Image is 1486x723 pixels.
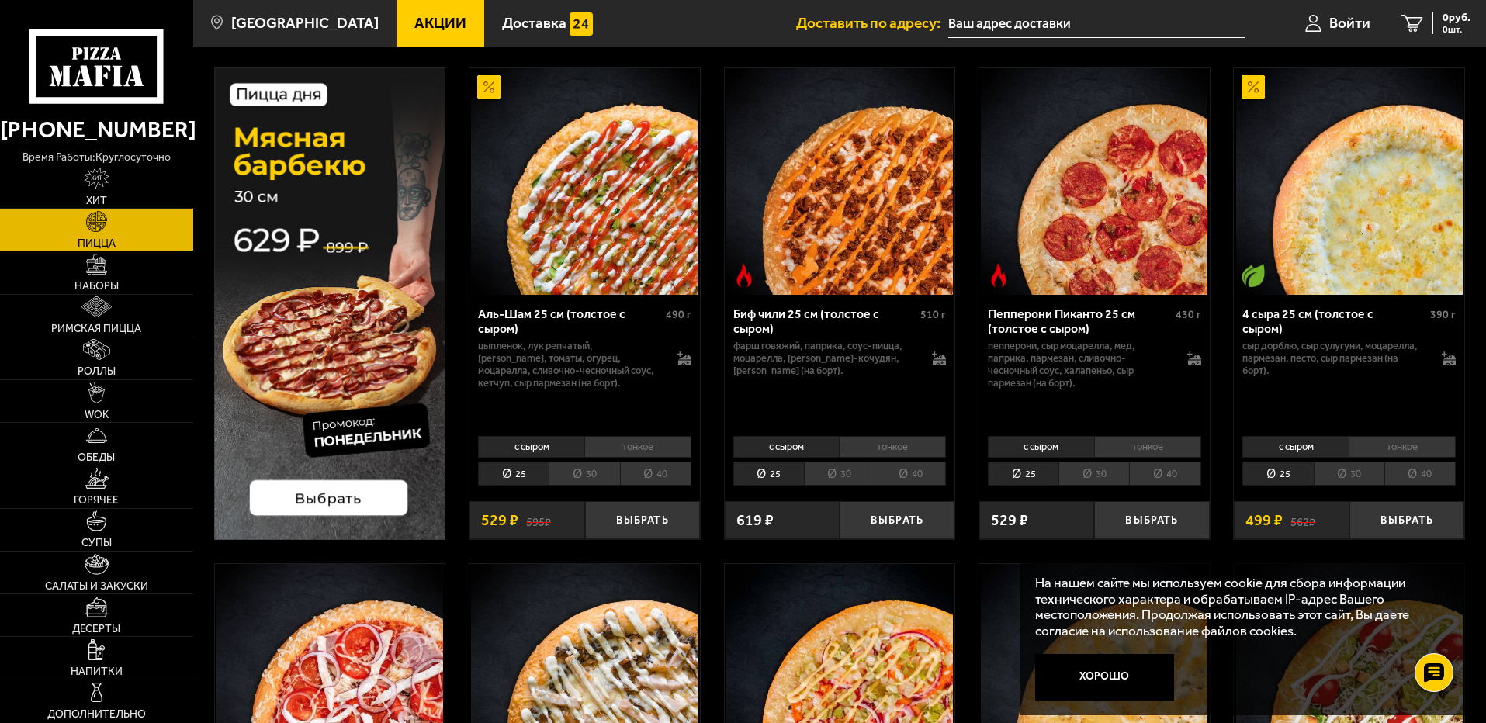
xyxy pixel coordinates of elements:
[620,462,691,486] li: 40
[804,462,875,486] li: 30
[526,513,551,528] s: 595 ₽
[1242,264,1265,287] img: Вегетарианское блюдо
[796,16,948,30] span: Доставить по адресу:
[71,666,123,677] span: Напитки
[988,436,1094,458] li: с сыром
[733,306,917,336] div: Биф чили 25 см (толстое с сыром)
[840,501,954,539] button: Выбрать
[1176,308,1201,321] span: 430 г
[1443,12,1470,23] span: 0 руб.
[875,462,946,486] li: 40
[1035,654,1175,701] button: Хорошо
[733,436,840,458] li: с сыром
[45,581,148,592] span: Салаты и закуски
[920,308,946,321] span: 510 г
[585,501,700,539] button: Выбрать
[231,16,379,30] span: [GEOGRAPHIC_DATA]
[733,462,804,486] li: 25
[478,306,662,336] div: Аль-Шам 25 см (толстое с сыром)
[1384,462,1456,486] li: 40
[584,436,691,458] li: тонкое
[948,9,1245,38] input: Ваш адрес доставки
[1058,462,1129,486] li: 30
[1236,68,1463,295] img: 4 сыра 25 см (толстое с сыром)
[1129,462,1200,486] li: 40
[991,513,1028,528] span: 529 ₽
[725,68,955,295] a: Острое блюдоБиф чили 25 см (толстое с сыром)
[78,452,115,463] span: Обеды
[733,340,917,377] p: фарш говяжий, паприка, соус-пицца, моцарелла, [PERSON_NAME]-кочудян, [PERSON_NAME] (на борт).
[1443,25,1470,34] span: 0 шт.
[726,68,953,295] img: Биф чили 25 см (толстое с сыром)
[1035,575,1441,639] p: На нашем сайте мы используем cookie для сбора информации технического характера и обрабатываем IP...
[78,366,116,377] span: Роллы
[1290,513,1315,528] s: 562 ₽
[1349,436,1456,458] li: тонкое
[74,281,119,292] span: Наборы
[1242,340,1426,377] p: сыр дорблю, сыр сулугуни, моцарелла, пармезан, песто, сыр пармезан (на борт).
[839,436,946,458] li: тонкое
[1314,462,1384,486] li: 30
[47,709,146,720] span: Дополнительно
[72,624,120,635] span: Десерты
[549,462,619,486] li: 30
[981,68,1207,295] img: Пепперони Пиканто 25 см (толстое с сыром)
[1094,436,1201,458] li: тонкое
[481,513,518,528] span: 529 ₽
[979,68,1210,295] a: Острое блюдоПепперони Пиканто 25 см (толстое с сыром)
[736,513,774,528] span: 619 ₽
[1242,436,1349,458] li: с сыром
[478,436,584,458] li: с сыром
[988,306,1172,336] div: Пепперони Пиканто 25 см (толстое с сыром)
[988,340,1172,389] p: пепперони, сыр Моцарелла, мед, паприка, пармезан, сливочно-чесночный соус, халапеньо, сыр пармеза...
[471,68,698,295] img: Аль-Шам 25 см (толстое с сыром)
[477,75,501,99] img: Акционный
[1245,513,1283,528] span: 499 ₽
[1242,306,1426,336] div: 4 сыра 25 см (толстое с сыром)
[1349,501,1464,539] button: Выбрать
[78,238,116,249] span: Пицца
[86,195,107,206] span: Хит
[85,410,109,420] span: WOK
[502,16,566,30] span: Доставка
[478,462,549,486] li: 25
[478,340,662,389] p: цыпленок, лук репчатый, [PERSON_NAME], томаты, огурец, моцарелла, сливочно-чесночный соус, кетчуп...
[469,68,700,295] a: АкционныйАль-Шам 25 см (толстое с сыром)
[1242,462,1313,486] li: 25
[1094,501,1209,539] button: Выбрать
[666,308,691,321] span: 490 г
[1329,16,1370,30] span: Войти
[1430,308,1456,321] span: 390 г
[51,323,141,334] span: Римская пицца
[733,264,756,287] img: Острое блюдо
[988,462,1058,486] li: 25
[1242,75,1265,99] img: Акционный
[570,12,593,36] img: 15daf4d41897b9f0e9f617042186c801.svg
[74,495,119,506] span: Горячее
[81,538,112,548] span: Супы
[987,264,1010,287] img: Острое блюдо
[414,16,466,30] span: Акции
[1234,68,1464,295] a: АкционныйВегетарианское блюдо4 сыра 25 см (толстое с сыром)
